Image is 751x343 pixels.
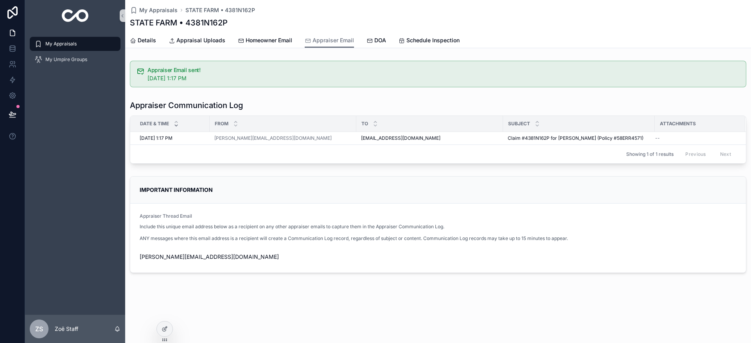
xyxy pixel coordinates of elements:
span: [EMAIL_ADDRESS][DOMAIN_NAME] [361,135,440,141]
span: [DATE] 1:17 PM [147,75,187,81]
a: Schedule Inspection [399,33,460,49]
span: Appraisal Uploads [176,36,225,44]
span: Claim #4381N162P for [PERSON_NAME] (Policy #58ERR4571) [508,135,643,141]
div: 8/29/2025 1:17 PM [147,74,740,82]
span: [PERSON_NAME][EMAIL_ADDRESS][DOMAIN_NAME] [140,253,737,261]
span: Appraiser Email [313,36,354,44]
a: Appraisal Uploads [169,33,225,49]
span: Homeowner Email [246,36,292,44]
span: Schedule Inspection [406,36,460,44]
span: Appraiser Thread Email [140,213,192,219]
h1: Appraiser Communication Log [130,100,243,111]
a: My Umpire Groups [30,52,120,67]
span: My Umpire Groups [45,56,87,63]
a: [PERSON_NAME][EMAIL_ADDRESS][DOMAIN_NAME] [214,135,332,141]
img: App logo [62,9,89,22]
p: Include this unique email address below as a recipient on any other appraiser emails to capture t... [140,223,568,230]
a: STATE FARM • 4381N162P [185,6,255,14]
span: Subject [508,121,530,127]
span: [DATE] 1:17 PM [140,135,172,141]
span: DOA [374,36,386,44]
span: ZS [35,324,43,334]
span: My Appraisals [139,6,178,14]
h5: Appraiser Email sent! [147,67,740,73]
span: Date & Time [140,121,169,127]
p: Zoë Staff [55,325,78,333]
a: Details [130,33,156,49]
a: Homeowner Email [238,33,292,49]
span: To [361,121,368,127]
span: From [215,121,228,127]
div: scrollable content [25,31,125,77]
a: My Appraisals [30,37,120,51]
span: Attachments [660,121,696,127]
span: Showing 1 of 1 results [626,151,674,157]
span: Details [138,36,156,44]
strong: IMPORTANT INFORMATION [140,186,213,193]
span: My Appraisals [45,41,77,47]
a: My Appraisals [130,6,178,14]
span: -- [655,135,660,141]
a: Appraiser Email [305,33,354,48]
a: DOA [367,33,386,49]
h1: STATE FARM • 4381N162P [130,17,228,28]
p: ANY messages where this email address is a recipient will create a Communication Log record, rega... [140,235,568,242]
